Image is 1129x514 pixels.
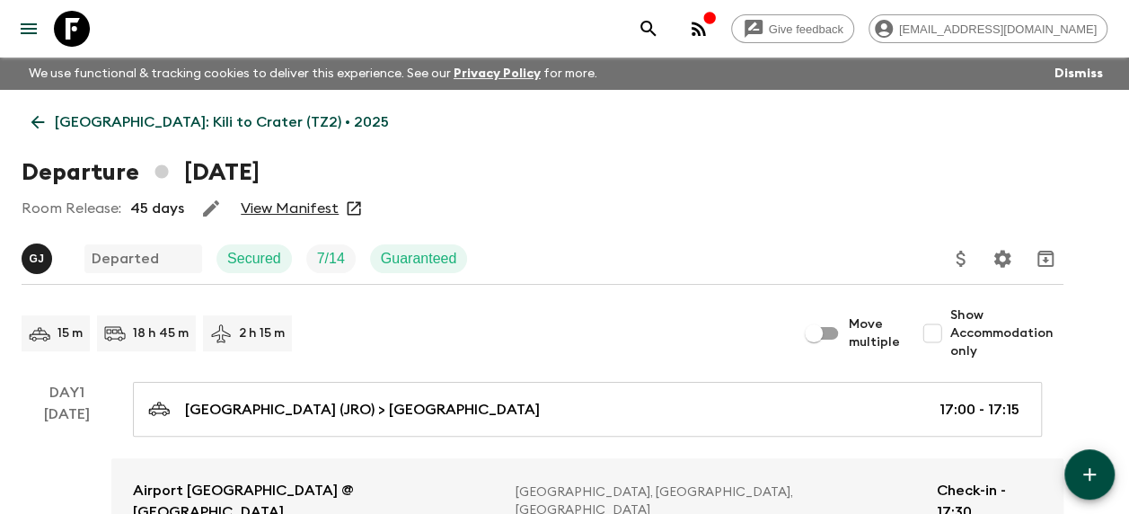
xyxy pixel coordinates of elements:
h1: Departure [DATE] [22,155,260,191]
p: We use functional & tracking cookies to deliver this experience. See our for more. [22,58,604,90]
p: Day 1 [22,382,111,403]
a: View Manifest [241,199,339,217]
div: Secured [216,244,292,273]
div: Trip Fill [306,244,356,273]
span: [EMAIL_ADDRESS][DOMAIN_NAME] [889,22,1107,36]
a: Give feedback [731,14,854,43]
p: 18 h 45 m [133,324,189,342]
a: [GEOGRAPHIC_DATA]: Kili to Crater (TZ2) • 2025 [22,104,399,140]
span: Show Accommodation only [950,306,1063,360]
button: Dismiss [1050,61,1107,86]
span: Give feedback [759,22,853,36]
p: 2 h 15 m [239,324,285,342]
span: Gerald John [22,249,56,263]
button: Settings [984,241,1020,277]
p: 15 m [57,324,83,342]
a: [GEOGRAPHIC_DATA] (JRO) > [GEOGRAPHIC_DATA]17:00 - 17:15 [133,382,1042,437]
p: 45 days [130,198,184,219]
a: Privacy Policy [454,67,541,80]
p: 7 / 14 [317,248,345,270]
button: menu [11,11,47,47]
p: Guaranteed [381,248,457,270]
p: [GEOGRAPHIC_DATA] (JRO) > [GEOGRAPHIC_DATA] [185,399,540,421]
button: Archive (Completed, Cancelled or Unsynced Departures only) [1028,241,1063,277]
p: Room Release: [22,198,121,219]
p: [GEOGRAPHIC_DATA]: Kili to Crater (TZ2) • 2025 [55,111,389,133]
div: [EMAIL_ADDRESS][DOMAIN_NAME] [869,14,1107,43]
p: 17:00 - 17:15 [939,399,1019,421]
p: Secured [227,248,281,270]
button: search adventures [631,11,666,47]
button: Update Price, Early Bird Discount and Costs [943,241,979,277]
span: Move multiple [849,315,900,351]
p: Departed [92,248,159,270]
